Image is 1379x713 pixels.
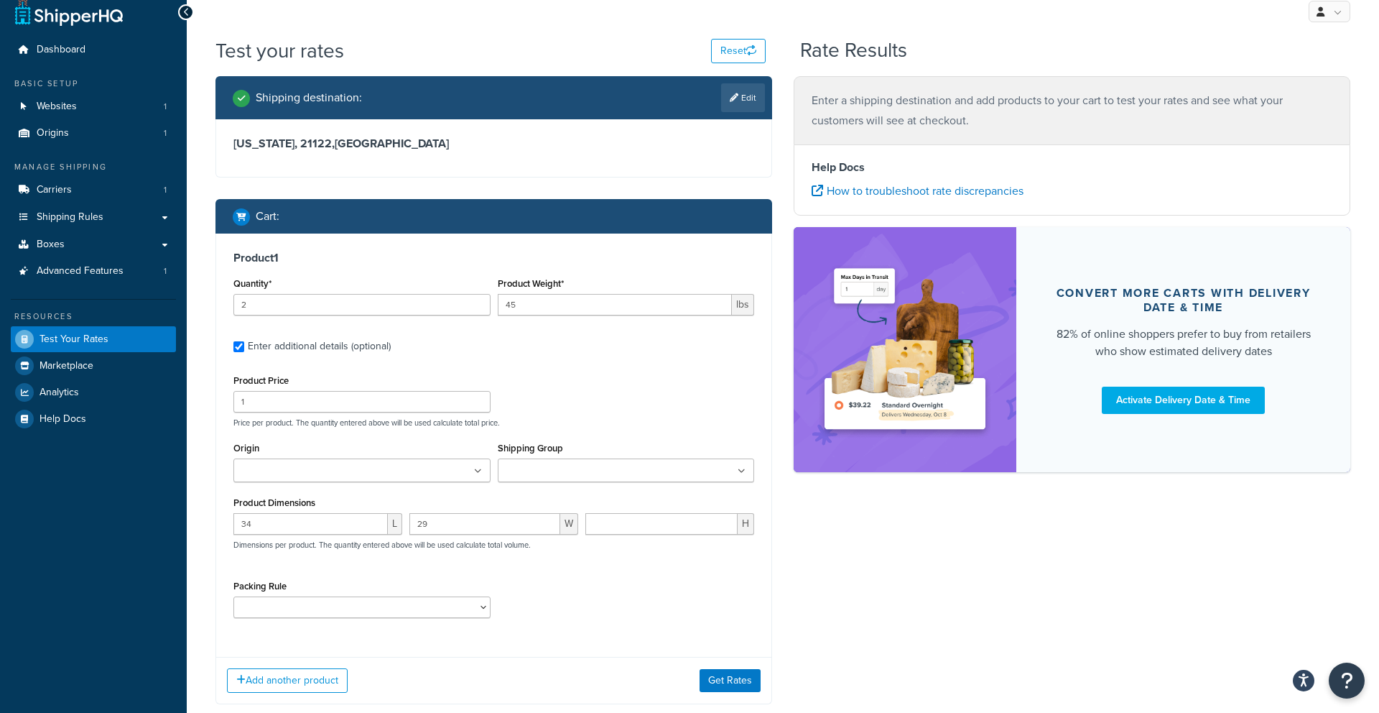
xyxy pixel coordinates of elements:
h4: Help Docs [812,159,1332,176]
h2: Shipping destination : [256,91,362,104]
a: Origins1 [11,120,176,147]
a: Boxes [11,231,176,258]
p: Enter a shipping destination and add products to your cart to test your rates and see what your c... [812,91,1332,131]
span: Test Your Rates [40,333,108,346]
span: Help Docs [40,413,86,425]
h2: Rate Results [800,40,907,62]
div: Basic Setup [11,78,176,90]
a: Test Your Rates [11,326,176,352]
label: Origin [233,443,259,454]
input: 0.00 [498,294,733,316]
a: Advanced Features1 [11,258,176,285]
label: Packing Rule [233,581,287,592]
a: How to troubleshoot rate discrepancies [812,183,1023,199]
span: Shipping Rules [37,211,103,224]
li: Carriers [11,177,176,203]
h1: Test your rates [215,37,344,65]
h3: [US_STATE], 21122 , [GEOGRAPHIC_DATA] [233,137,754,151]
span: 1 [164,127,167,139]
a: Help Docs [11,406,176,432]
li: Websites [11,93,176,120]
p: Price per product. The quantity entered above will be used calculate total price. [230,418,758,428]
div: Manage Shipping [11,161,176,173]
span: L [388,513,402,535]
label: Quantity* [233,278,271,289]
input: 0.0 [233,294,491,316]
a: Carriers1 [11,177,176,203]
a: Marketplace [11,353,176,379]
span: Analytics [40,387,79,399]
span: Websites [37,101,77,113]
span: Marketplace [40,360,93,372]
span: W [560,513,578,535]
span: 1 [164,101,167,113]
a: Activate Delivery Date & Time [1102,387,1265,414]
div: Resources [11,310,176,323]
span: 1 [164,265,167,277]
label: Product Price [233,375,289,386]
span: Origins [37,127,69,139]
label: Product Dimensions [233,497,315,508]
button: Add another product [227,668,348,693]
h2: Cart : [256,210,279,223]
label: Product Weight* [498,278,564,289]
div: Convert more carts with delivery date & time [1051,286,1316,315]
a: Analytics [11,379,176,405]
a: Edit [721,83,765,112]
span: Carriers [37,184,72,196]
p: Dimensions per product. The quantity entered above will be used calculate total volume. [230,540,531,550]
span: 1 [164,184,167,196]
span: Advanced Features [37,265,124,277]
span: Dashboard [37,44,85,56]
span: Boxes [37,239,65,251]
button: Get Rates [700,669,761,692]
img: feature-image-ddt-36eae7f7280da8017bfb280eaccd9c446f90b1fe08728e4019434db127062ab4.png [815,249,995,451]
h3: Product 1 [233,251,754,265]
a: Dashboard [11,37,176,63]
div: 82% of online shoppers prefer to buy from retailers who show estimated delivery dates [1051,326,1316,360]
a: Websites1 [11,93,176,120]
li: Origins [11,120,176,147]
div: Enter additional details (optional) [248,336,391,356]
label: Shipping Group [498,443,563,454]
span: lbs [732,294,754,316]
button: Open Resource Center [1329,663,1365,699]
input: Enter additional details (optional) [233,341,244,352]
button: Reset [711,39,766,63]
li: Advanced Features [11,258,176,285]
span: H [738,513,754,535]
a: Shipping Rules [11,204,176,231]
